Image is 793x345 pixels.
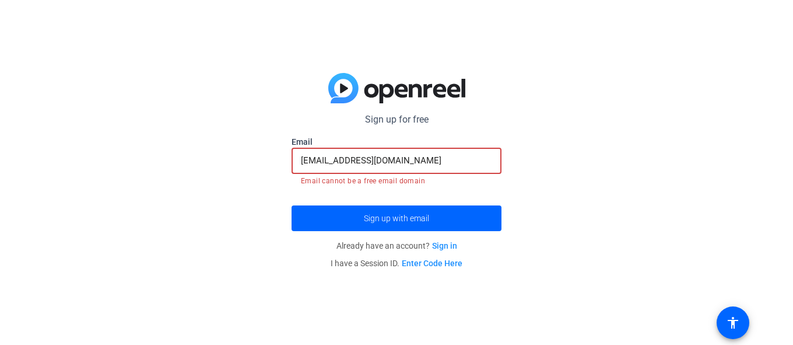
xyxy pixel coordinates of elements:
a: Enter Code Here [402,259,462,268]
a: Sign in [432,241,457,250]
mat-error: Email cannot be a free email domain [301,174,492,187]
input: Enter Email Address [301,154,492,168]
mat-icon: accessibility [726,316,740,330]
label: Email [292,136,501,148]
span: I have a Session ID. [331,259,462,268]
span: Already have an account? [336,241,457,250]
p: Sign up for free [292,113,501,127]
img: blue-gradient.svg [328,73,465,103]
button: Sign up with email [292,205,501,231]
